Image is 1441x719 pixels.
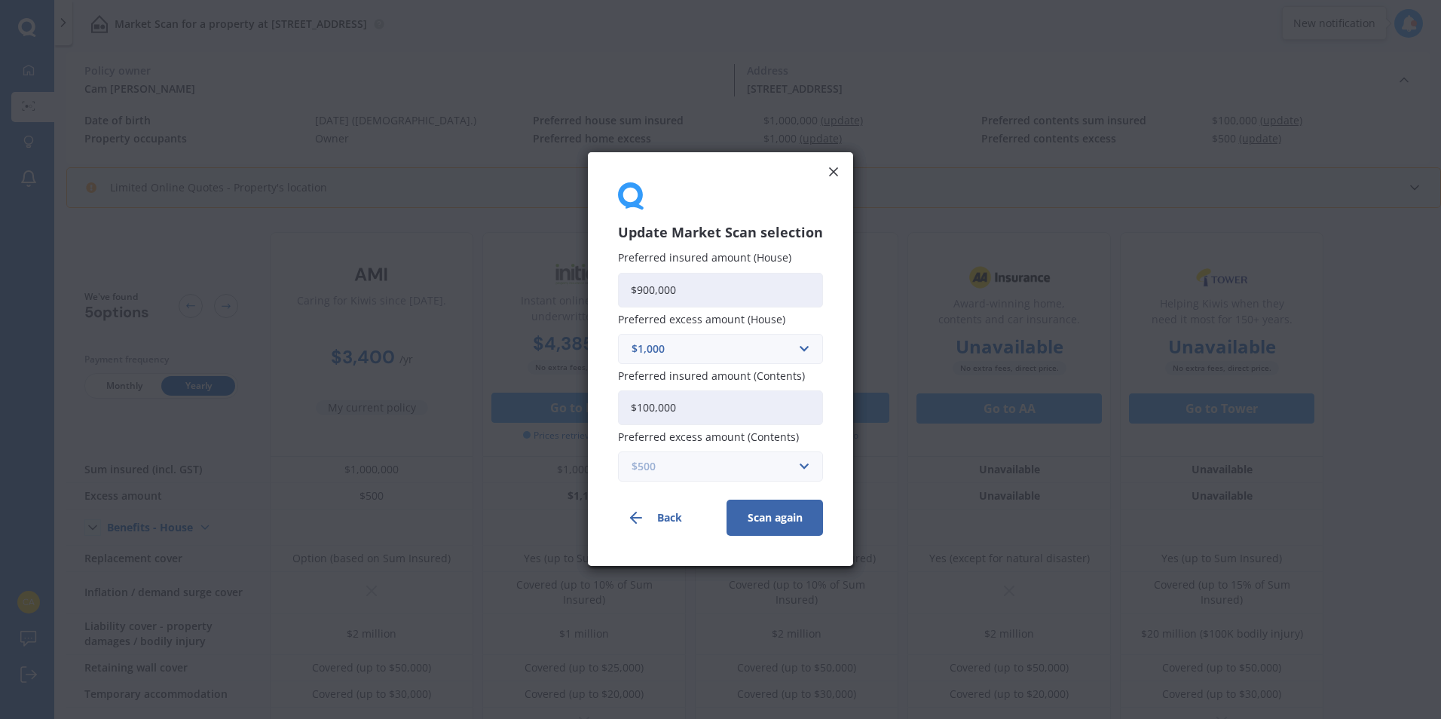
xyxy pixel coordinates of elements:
[618,225,823,242] h3: Update Market Scan selection
[618,312,785,326] span: Preferred excess amount (House)
[632,341,791,357] div: $1,000
[618,430,799,445] span: Preferred excess amount (Contents)
[618,369,805,383] span: Preferred insured amount (Contents)
[632,459,791,476] div: $500
[618,273,823,307] input: Enter amount
[618,390,823,425] input: Enter amount
[727,500,823,537] button: Scan again
[618,251,791,265] span: Preferred insured amount (House)
[618,500,714,537] button: Back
